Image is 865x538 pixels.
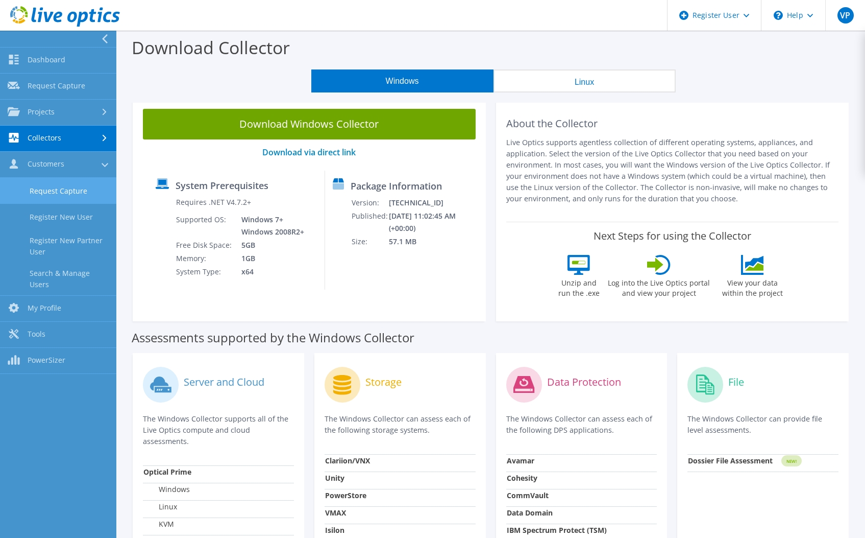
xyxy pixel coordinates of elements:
strong: IBM Spectrum Protect (TSM) [507,525,607,535]
label: View your data within the project [715,275,789,298]
td: Size: [351,235,388,248]
a: Download Windows Collector [143,109,476,139]
td: [DATE] 11:02:45 AM (+00:00) [388,209,481,235]
td: x64 [234,265,306,278]
strong: Avamar [507,456,534,465]
td: 5GB [234,239,306,252]
p: Live Optics supports agentless collection of different operating systems, appliances, and applica... [506,137,839,204]
p: The Windows Collector can provide file level assessments. [687,413,838,436]
td: 1GB [234,252,306,265]
label: Assessments supported by the Windows Collector [132,333,414,343]
label: Data Protection [547,377,621,387]
label: Windows [143,484,190,495]
label: Requires .NET V4.7.2+ [176,197,251,207]
strong: Cohesity [507,473,537,483]
label: Storage [365,377,402,387]
label: Log into the Live Optics portal and view your project [607,275,710,298]
strong: Data Domain [507,508,553,518]
td: [TECHNICAL_ID] [388,196,481,209]
label: File [728,377,744,387]
button: Windows [311,69,493,92]
label: Package Information [351,181,442,191]
p: The Windows Collector can assess each of the following storage systems. [325,413,476,436]
td: 57.1 MB [388,235,481,248]
strong: Clariion/VNX [325,456,370,465]
strong: Optical Prime [143,467,191,477]
strong: Dossier File Assessment [688,456,773,465]
span: VP [837,7,854,24]
td: Version: [351,196,388,209]
label: KVM [143,519,174,529]
td: System Type: [176,265,234,278]
strong: Isilon [325,525,344,535]
td: Supported OS: [176,213,234,239]
h2: About the Collector [506,118,839,130]
tspan: NEW! [786,458,797,464]
label: System Prerequisites [176,180,268,191]
a: Download via direct link [262,147,356,158]
label: Unzip and run the .exe [555,275,602,298]
svg: \n [774,11,783,20]
td: Free Disk Space: [176,239,234,252]
strong: Unity [325,473,344,483]
strong: CommVault [507,490,549,500]
p: The Windows Collector can assess each of the following DPS applications. [506,413,657,436]
td: Windows 7+ Windows 2008R2+ [234,213,306,239]
label: Linux [143,502,177,512]
label: Next Steps for using the Collector [594,230,751,242]
label: Server and Cloud [184,377,264,387]
td: Memory: [176,252,234,265]
button: Linux [493,69,676,92]
td: Published: [351,209,388,235]
label: Download Collector [132,36,290,59]
strong: VMAX [325,508,346,518]
strong: PowerStore [325,490,366,500]
p: The Windows Collector supports all of the Live Optics compute and cloud assessments. [143,413,294,447]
